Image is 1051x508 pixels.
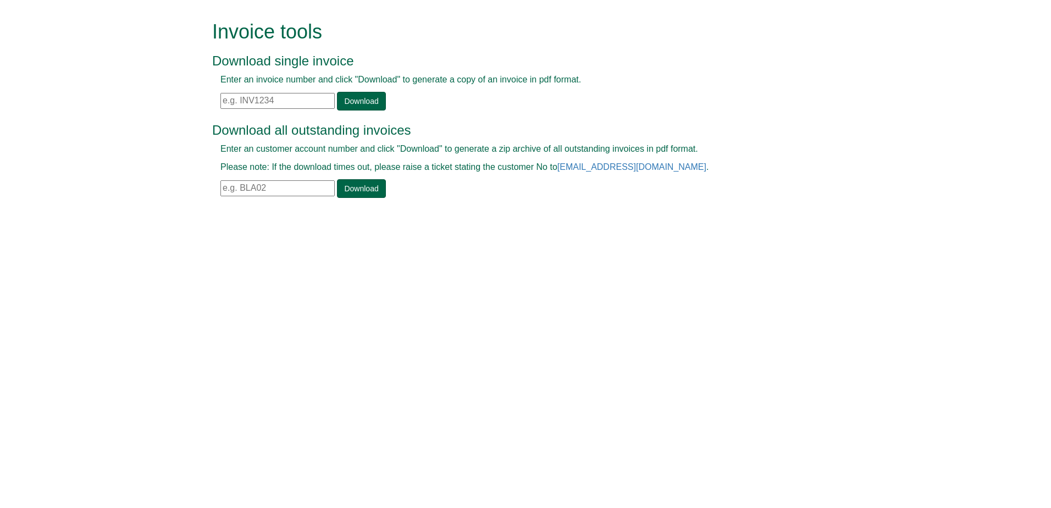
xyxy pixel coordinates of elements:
p: Please note: If the download times out, please raise a ticket stating the customer No to . [220,161,806,174]
p: Enter an customer account number and click "Download" to generate a zip archive of all outstandin... [220,143,806,156]
h3: Download single invoice [212,54,814,68]
input: e.g. INV1234 [220,93,335,109]
p: Enter an invoice number and click "Download" to generate a copy of an invoice in pdf format. [220,74,806,86]
input: e.g. BLA02 [220,180,335,196]
a: Download [337,92,385,111]
a: [EMAIL_ADDRESS][DOMAIN_NAME] [557,162,706,172]
a: Download [337,179,385,198]
h3: Download all outstanding invoices [212,123,814,137]
h1: Invoice tools [212,21,814,43]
